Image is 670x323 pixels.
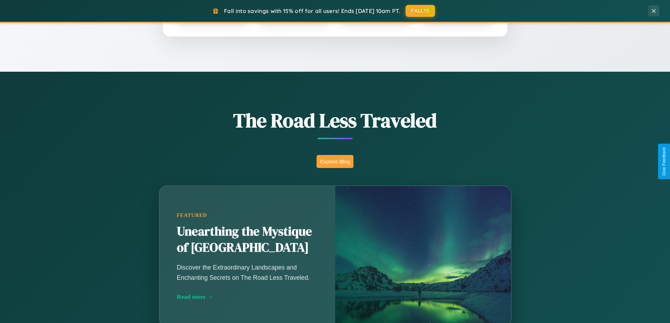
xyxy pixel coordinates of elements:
h1: The Road Less Traveled [124,107,546,134]
div: Read more → [177,293,318,301]
button: Explore Blog [317,155,353,168]
div: Give Feedback [662,147,666,176]
button: FALL15 [406,5,435,17]
span: Fall into savings with 15% off for all users! Ends [DATE] 10am PT. [224,7,400,14]
h2: Unearthing the Mystique of [GEOGRAPHIC_DATA] [177,224,318,256]
p: Discover the Extraordinary Landscapes and Enchanting Secrets on The Road Less Traveled. [177,263,318,282]
div: Featured [177,212,318,218]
